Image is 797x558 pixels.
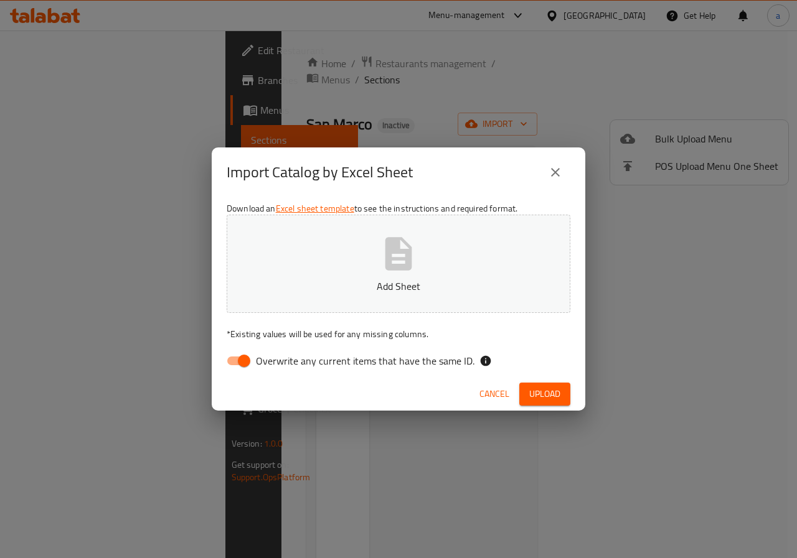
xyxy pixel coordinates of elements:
span: Cancel [479,386,509,402]
a: Excel sheet template [276,200,354,216]
button: Cancel [474,383,514,406]
h2: Import Catalog by Excel Sheet [227,162,413,182]
div: Download an to see the instructions and required format. [212,197,585,378]
button: Add Sheet [227,215,570,313]
p: Existing values will be used for any missing columns. [227,328,570,340]
span: Upload [529,386,560,402]
span: Overwrite any current items that have the same ID. [256,353,474,368]
p: Add Sheet [246,279,551,294]
svg: If the overwrite option isn't selected, then the items that match an existing ID will be ignored ... [479,355,492,367]
button: close [540,157,570,187]
button: Upload [519,383,570,406]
